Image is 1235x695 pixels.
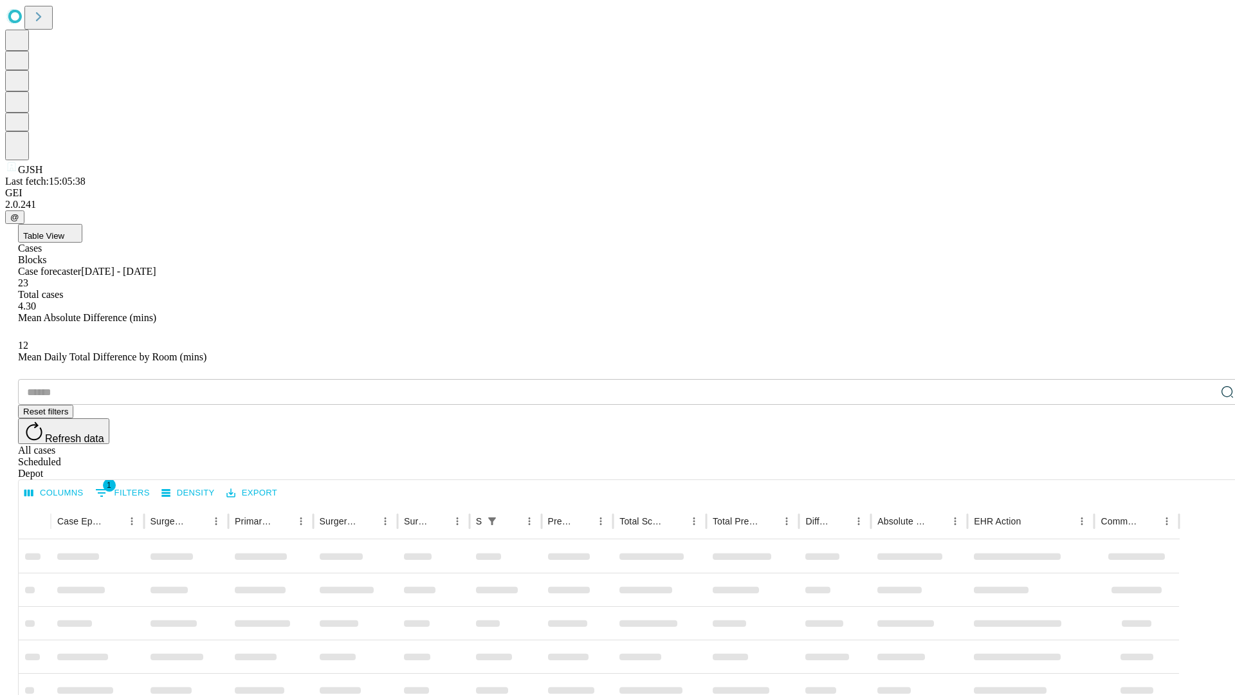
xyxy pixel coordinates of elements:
[223,483,280,503] button: Export
[45,433,104,444] span: Refresh data
[18,418,109,444] button: Refresh data
[18,340,28,351] span: 12
[1022,512,1040,530] button: Sort
[448,512,466,530] button: Menu
[877,516,927,526] div: Absolute Difference
[404,516,429,526] div: Surgery Date
[92,483,153,503] button: Show filters
[358,512,376,530] button: Sort
[18,224,82,243] button: Table View
[5,187,1230,199] div: GEI
[713,516,759,526] div: Total Predicted Duration
[23,231,64,241] span: Table View
[274,512,292,530] button: Sort
[5,210,24,224] button: @
[18,351,206,362] span: Mean Daily Total Difference by Room (mins)
[574,512,592,530] button: Sort
[105,512,123,530] button: Sort
[476,516,482,526] div: Scheduled In Room Duration
[520,512,538,530] button: Menu
[430,512,448,530] button: Sort
[592,512,610,530] button: Menu
[18,289,63,300] span: Total cases
[760,512,778,530] button: Sort
[18,301,36,311] span: 4.30
[123,512,141,530] button: Menu
[1140,512,1158,530] button: Sort
[832,512,850,530] button: Sort
[548,516,573,526] div: Predicted In Room Duration
[619,516,666,526] div: Total Scheduled Duration
[1158,512,1176,530] button: Menu
[158,483,218,503] button: Density
[18,312,156,323] span: Mean Absolute Difference (mins)
[778,512,796,530] button: Menu
[10,212,19,222] span: @
[850,512,868,530] button: Menu
[376,512,394,530] button: Menu
[5,199,1230,210] div: 2.0.241
[320,516,357,526] div: Surgery Name
[667,512,685,530] button: Sort
[1101,516,1138,526] div: Comments
[292,512,310,530] button: Menu
[57,516,104,526] div: Case Epic Id
[974,516,1021,526] div: EHR Action
[805,516,830,526] div: Difference
[103,479,116,492] span: 1
[946,512,964,530] button: Menu
[81,266,156,277] span: [DATE] - [DATE]
[235,516,272,526] div: Primary Service
[1073,512,1091,530] button: Menu
[18,405,73,418] button: Reset filters
[21,483,87,503] button: Select columns
[18,266,81,277] span: Case forecaster
[685,512,703,530] button: Menu
[483,512,501,530] button: Show filters
[151,516,188,526] div: Surgeon Name
[483,512,501,530] div: 1 active filter
[502,512,520,530] button: Sort
[189,512,207,530] button: Sort
[207,512,225,530] button: Menu
[5,176,86,187] span: Last fetch: 15:05:38
[18,277,28,288] span: 23
[928,512,946,530] button: Sort
[18,164,42,175] span: GJSH
[23,407,68,416] span: Reset filters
